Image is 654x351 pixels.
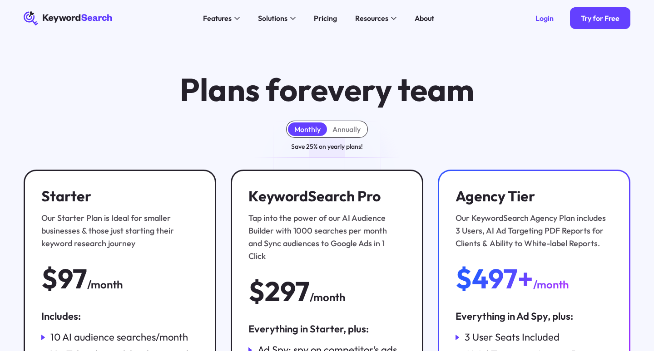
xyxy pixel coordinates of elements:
h3: Agency Tier [456,187,608,205]
div: $297 [248,277,310,306]
div: Resources [355,13,388,24]
div: Includes: [41,310,198,323]
a: Login [525,7,565,29]
div: Annually [332,125,361,134]
div: Features [203,13,232,24]
div: Everything in Starter, plus: [248,322,406,336]
div: $497+ [456,264,533,293]
div: $97 [41,264,87,293]
div: Pricing [314,13,337,24]
div: Our Starter Plan is Ideal for smaller businesses & those just starting their keyword research jou... [41,212,194,250]
div: /month [533,276,569,293]
div: Try for Free [581,14,619,23]
div: /month [87,276,123,293]
div: Everything in Ad Spy, plus: [456,310,613,323]
div: Monthly [294,125,321,134]
div: 3 User Seats Included [465,331,560,344]
a: About [409,11,440,25]
div: 10 AI audience searches/month [50,331,188,344]
div: Tap into the power of our AI Audience Builder with 1000 searches per month and Sync audiences to ... [248,212,401,263]
div: Our KeywordSearch Agency Plan includes 3 Users, AI Ad Targeting PDF Reports for Clients & Ability... [456,212,608,250]
div: Save 25% on yearly plans! [291,141,363,151]
h3: Starter [41,187,194,205]
div: Solutions [258,13,287,24]
div: /month [310,289,345,306]
div: Login [535,14,554,23]
h1: Plans for [180,73,474,106]
h3: KeywordSearch Pro [248,187,401,205]
span: every team [311,69,474,109]
div: About [415,13,434,24]
a: Try for Free [570,7,630,29]
a: Pricing [308,11,342,25]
